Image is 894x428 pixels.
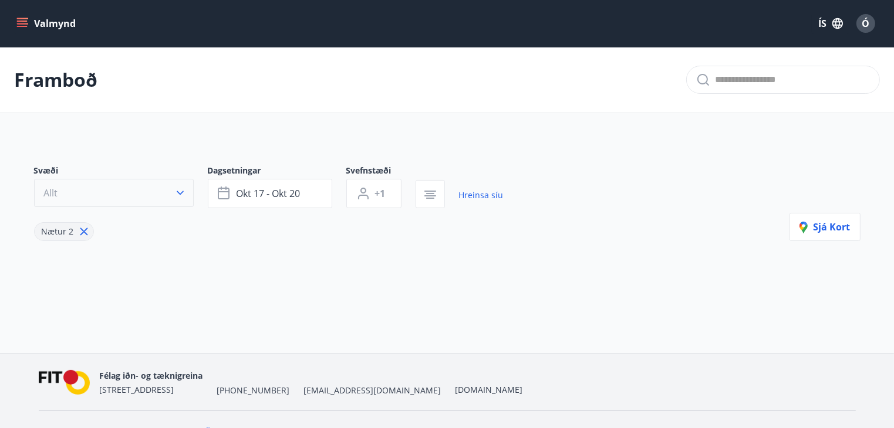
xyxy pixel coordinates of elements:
button: Ó [852,9,880,38]
span: Félag iðn- og tæknigreina [99,370,203,381]
span: +1 [375,187,386,200]
span: Nætur 2 [42,226,74,237]
div: Nætur 2 [34,222,94,241]
button: okt 17 - okt 20 [208,179,332,208]
span: Allt [44,186,58,199]
span: [PHONE_NUMBER] [217,385,289,396]
button: Sjá kort [790,213,861,241]
button: ÍS [812,13,849,34]
span: Dagsetningar [208,165,346,179]
span: Svefnstæði [346,165,416,179]
span: [STREET_ADDRESS] [99,384,174,395]
span: Svæði [34,165,208,179]
a: [DOMAIN_NAME] [455,384,522,395]
button: +1 [346,179,402,208]
span: okt 17 - okt 20 [237,187,301,200]
button: Allt [34,179,194,207]
span: [EMAIL_ADDRESS][DOMAIN_NAME] [303,385,441,396]
a: Hreinsa síu [459,182,504,208]
span: Sjá kort [799,220,851,233]
img: FPQVkF9lTnNbbaRSFyT17YYeljoOGk5m51IhT0bO.png [39,370,90,395]
span: Ó [862,17,870,30]
p: Framboð [14,67,97,93]
button: menu [14,13,80,34]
